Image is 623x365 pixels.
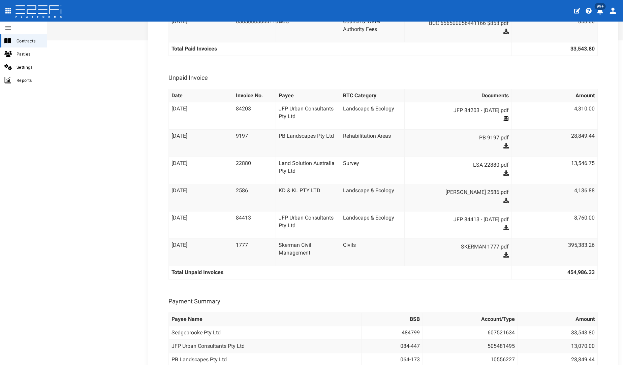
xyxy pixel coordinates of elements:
[518,313,598,326] th: Amount
[518,326,598,339] td: 33,543.80
[414,214,509,225] a: JFP 84413 - [DATE].pdf
[340,184,405,211] td: Landscape & Ecology
[168,339,362,353] td: JFP Urban Consultants Pty Ltd
[168,42,512,56] th: Total Paid Invoices
[512,89,598,102] th: Amount
[512,266,598,279] th: 454,986.33
[423,339,518,353] td: 505481495
[233,102,276,130] td: 84203
[423,326,518,339] td: 607521634
[17,63,41,71] span: Settings
[340,130,405,157] td: Rehabilitation Areas
[17,76,41,84] span: Reports
[512,157,598,184] td: 13,546.75
[362,326,423,339] td: 484799
[168,102,233,130] td: [DATE]
[512,102,598,130] td: 4,310.00
[276,184,340,211] td: KD & KL PTY LTD
[414,105,509,116] a: JFP 84203 - [DATE].pdf
[512,239,598,266] td: 395,383.26
[168,211,233,239] td: [DATE]
[168,75,208,81] h3: Unpaid Invoice
[276,157,340,184] td: Land Solution Australia Pty Ltd
[17,37,41,45] span: Contracts
[276,211,340,239] td: JFP Urban Consultants Pty Ltd
[340,15,405,42] td: Council & Water Authority Fees
[414,241,509,252] a: SKERMAN 1777.pdf
[518,339,598,353] td: 13,070.00
[362,339,423,353] td: 084-447
[276,102,340,130] td: JFP Urban Consultants Pty Ltd
[423,313,518,326] th: Account/Type
[340,211,405,239] td: Landscape & Ecology
[405,89,512,102] th: Documents
[512,130,598,157] td: 28,849.44
[414,18,509,29] a: BCC 656500056441166 $858.pdf
[168,266,512,279] th: Total Unpaid Invoices
[168,313,362,326] th: Payee Name
[276,89,340,102] th: Payee
[233,184,276,211] td: 2586
[168,130,233,157] td: [DATE]
[233,239,276,266] td: 1777
[233,130,276,157] td: 9197
[276,239,340,266] td: Skerman Civil Management
[233,157,276,184] td: 22880
[414,160,509,170] a: LSA 22880.pdf
[168,184,233,211] td: [DATE]
[512,15,598,42] td: 858.00
[233,211,276,239] td: 84413
[340,102,405,130] td: Landscape & Ecology
[276,130,340,157] td: PB Landscapes Pty Ltd
[168,157,233,184] td: [DATE]
[512,42,598,56] th: 33,543.80
[362,313,423,326] th: BSB
[168,239,233,266] td: [DATE]
[168,89,233,102] th: Date
[340,157,405,184] td: Survey
[233,89,276,102] th: Invoice No.
[340,239,405,266] td: Civils
[233,15,276,42] td: 656500056441166
[340,89,405,102] th: BTC Category
[414,132,509,143] a: PB 9197.pdf
[168,326,362,339] td: Sedgebrooke Pty Ltd
[168,298,220,304] h3: Payment Summary
[17,50,41,58] span: Parties
[512,211,598,239] td: 8,760.00
[512,184,598,211] td: 4,136.88
[276,15,340,42] td: BCC
[414,187,509,198] a: [PERSON_NAME] 2586.pdf
[168,15,233,42] td: [DATE]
